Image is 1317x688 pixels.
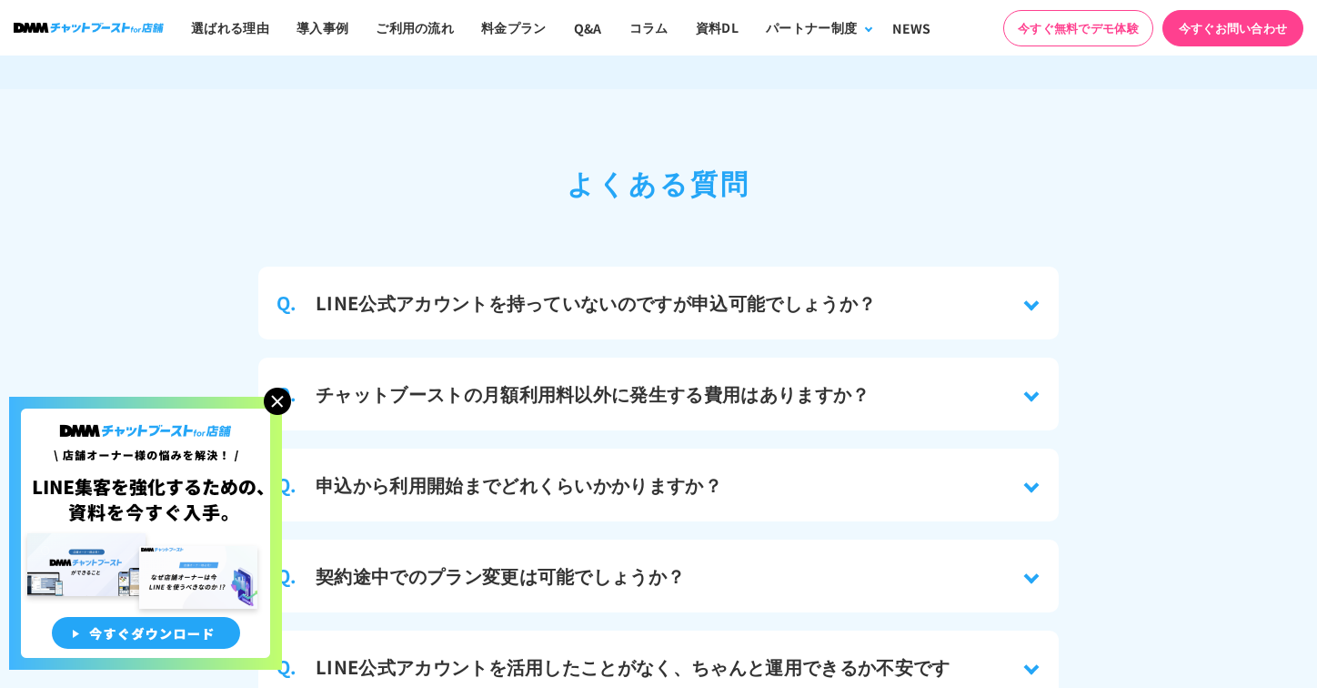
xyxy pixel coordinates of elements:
[276,562,297,590] span: Q.
[316,471,722,499] h3: 申込から利用開始までどれくらいかかりますか？
[1003,10,1153,46] a: 今すぐ無料でデモ体験
[316,289,876,317] h3: LINE公式アカウントを持っていないのですが申込可能でしょうか？
[276,653,297,681] span: Q.
[316,562,685,590] h3: 契約途中でのプラン変更は可能でしょうか？
[1162,10,1303,46] a: 今すぐお問い合わせ
[276,380,297,408] span: Q.
[14,23,164,33] img: ロゴ
[9,397,282,419] a: 店舗オーナー様の悩みを解決!LINE集客を狂化するための資料を今すぐ入手!
[276,289,297,317] span: Q.
[9,397,282,670] img: 店舗オーナー様の悩みを解決!LINE集客を狂化するための資料を今すぐ入手!
[276,471,297,499] span: Q.
[258,162,1059,203] h2: よくある質問
[766,18,857,37] div: パートナー制度
[316,653,950,681] h3: LINE公式アカウントを活用したことがなく、ちゃんと運用できるか不安です
[316,380,870,408] h3: チャットブーストの月額利用料以外に発生する費用はありますか？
